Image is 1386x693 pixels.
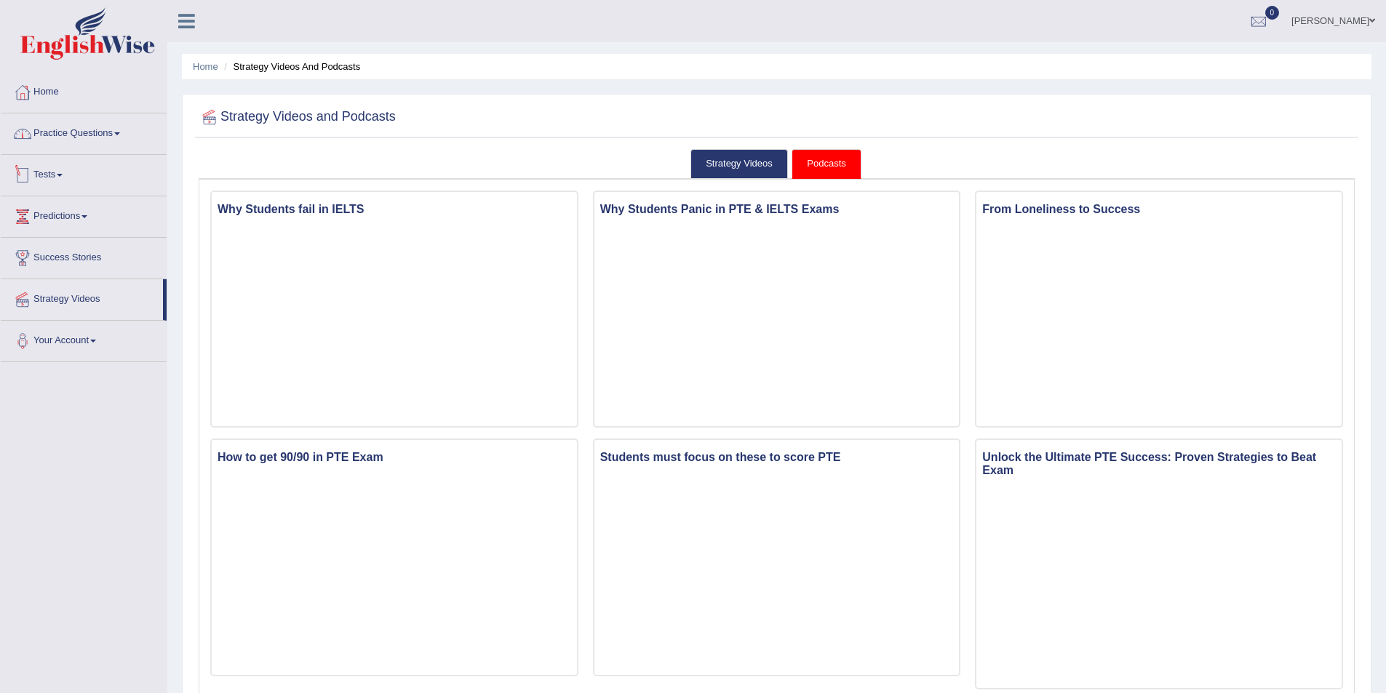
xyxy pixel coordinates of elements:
[199,106,396,128] h2: Strategy Videos and Podcasts
[976,199,1342,220] h3: From Loneliness to Success
[1,113,167,150] a: Practice Questions
[976,447,1342,480] h3: Unlock the Ultimate PTE Success: Proven Strategies to Beat Exam
[212,199,577,220] h3: Why Students fail in IELTS
[1,72,167,108] a: Home
[1,279,163,316] a: Strategy Videos
[690,149,788,179] a: Strategy Videos
[792,149,861,179] a: Podcasts
[193,61,218,72] a: Home
[220,60,360,73] li: Strategy Videos and Podcasts
[1,155,167,191] a: Tests
[1,196,167,233] a: Predictions
[1265,6,1280,20] span: 0
[594,447,960,468] h3: Students must focus on these to score PTE
[1,238,167,274] a: Success Stories
[212,447,577,468] h3: How to get 90/90 in PTE Exam
[1,321,167,357] a: Your Account
[594,199,960,220] h3: Why Students Panic in PTE & IELTS Exams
